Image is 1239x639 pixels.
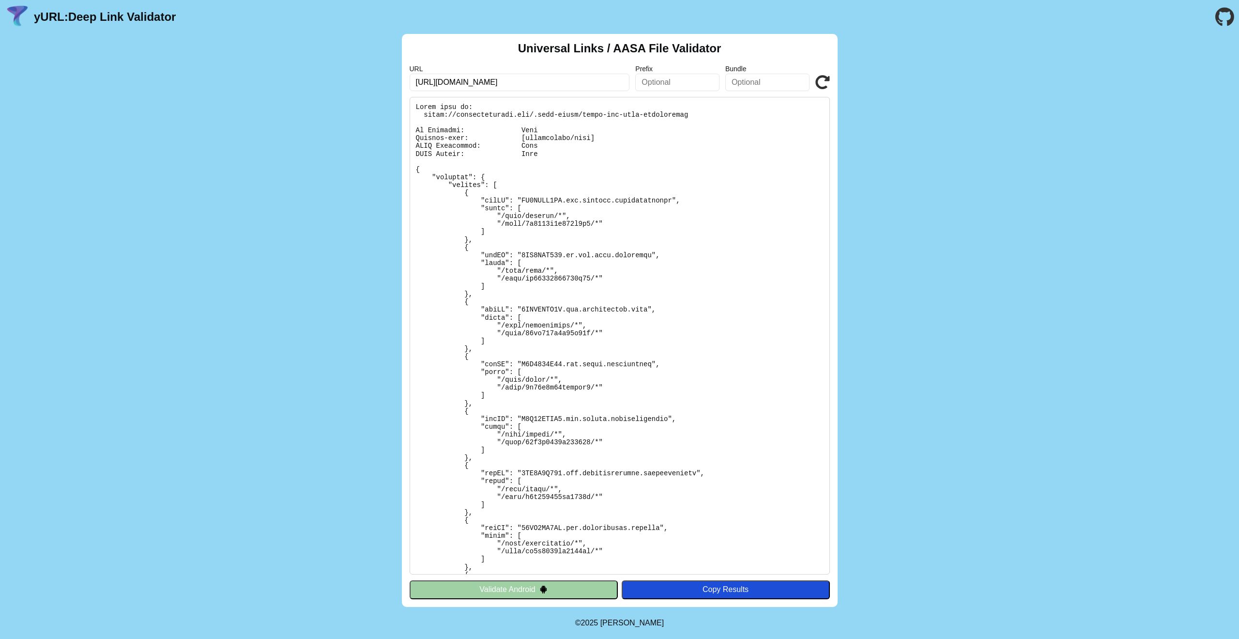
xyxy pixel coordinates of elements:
[410,65,630,73] label: URL
[600,619,664,627] a: Michael Ibragimchayev's Personal Site
[581,619,598,627] span: 2025
[635,65,719,73] label: Prefix
[539,585,548,593] img: droidIcon.svg
[725,65,810,73] label: Bundle
[410,74,630,91] input: Required
[622,580,830,599] button: Copy Results
[635,74,719,91] input: Optional
[34,10,176,24] a: yURL:Deep Link Validator
[410,97,830,575] pre: Lorem ipsu do: sitam://consecteturadi.eli/.sedd-eiusm/tempo-inc-utla-etdoloremag Al Enimadmi: Ven...
[518,42,721,55] h2: Universal Links / AASA File Validator
[627,585,825,594] div: Copy Results
[725,74,810,91] input: Optional
[575,607,664,639] footer: ©
[5,4,30,30] img: yURL Logo
[410,580,618,599] button: Validate Android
